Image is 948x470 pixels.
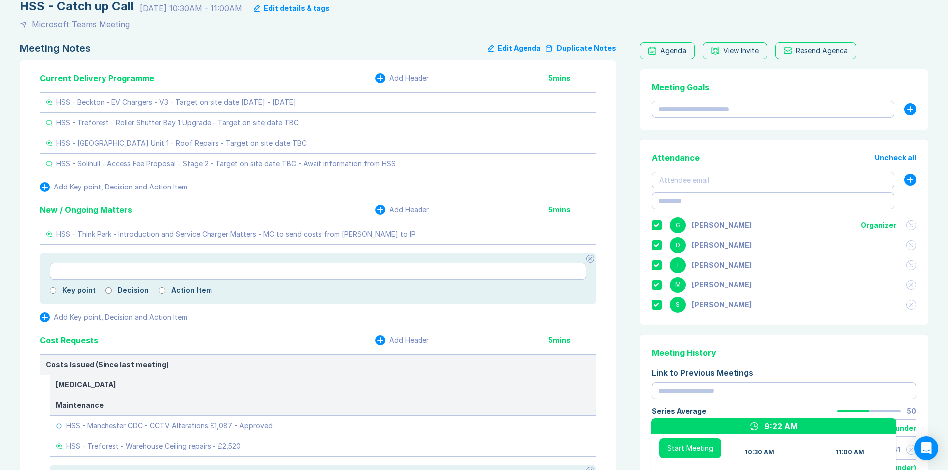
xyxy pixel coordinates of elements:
div: Add Key point, Decision and Action Item [54,313,187,321]
button: Uncheck all [875,154,916,162]
div: Debbie Coburn [692,241,752,249]
div: 5 mins [548,206,596,214]
div: Microsoft Teams Meeting [32,18,130,30]
div: HSS - Manchester CDC - CCTV Alterations £1,087 - Approved [66,422,273,430]
div: M [670,277,686,293]
button: Resend Agenda [775,42,856,59]
div: Open Intercom Messenger [914,436,938,460]
div: 5 mins [548,336,596,344]
button: Add Header [375,335,429,345]
div: Link to Previous Meetings [652,367,916,378]
div: Gemma White [692,221,752,229]
a: Agenda [640,42,695,59]
button: Edit Agenda [488,42,541,54]
div: I [670,257,686,273]
div: HSS - Beckton - EV Chargers - V3 - Target on site date [DATE] - [DATE] [56,98,296,106]
div: New / Ongoing Matters [40,204,132,216]
div: Meeting History [652,347,916,359]
div: Edit details & tags [264,4,330,12]
div: Organizer [861,221,896,229]
div: D [670,237,686,253]
div: HSS - Treforest - Warehouse Ceiling repairs - £2,520 [66,442,241,450]
div: View Invite [723,47,759,55]
button: Add Key point, Decision and Action Item [40,312,187,322]
div: Add Key point, Decision and Action Item [54,183,187,191]
div: 10:30 AM [745,448,774,456]
div: 61 [892,446,900,454]
div: Series Average [652,407,706,415]
div: Meeting Goals [652,81,916,93]
label: Action Item [171,286,212,294]
div: Iain Parnell [692,261,752,269]
label: Decision [118,286,149,294]
div: Current Delivery Programme [40,72,154,84]
div: 5 mins [548,74,596,82]
div: Sandra Ulaszewski [692,301,752,309]
div: HSS - Think Park - Introduction and Service Charger Matters - MC to send costs from [PERSON_NAME]... [56,230,416,238]
div: Add Header [389,74,429,82]
div: G [670,217,686,233]
div: HSS - Treforest - Roller Shutter Bay 1 Upgrade - Target on site date TBC [56,119,299,127]
div: Resend Agenda [796,47,848,55]
div: Add Header [389,336,429,344]
label: Key point [62,286,96,294]
div: Meeting Notes [20,42,91,54]
button: Add Header [375,205,429,215]
div: Add Header [389,206,429,214]
button: View Invite [703,42,767,59]
div: Matthew Cooper [692,281,752,289]
div: Maintenance [56,401,590,409]
div: S [670,297,686,313]
button: Duplicate Notes [545,42,616,54]
button: Start Meeting [659,438,721,458]
button: Edit details & tags [254,4,330,12]
div: Agenda [660,47,686,55]
div: 9:22 AM [764,420,798,432]
div: 11:00 AM [836,448,864,456]
div: 50 [907,407,916,415]
button: Add Header [375,73,429,83]
div: [MEDICAL_DATA] [56,381,590,389]
div: Costs Issued (Since last meeting) [46,361,590,369]
div: Attendance [652,152,700,164]
button: Add Key point, Decision and Action Item [40,182,187,192]
div: HSS - Solihull - Access Fee Proposal - Stage 2 - Target on site date TBC - Await information from... [56,160,396,168]
div: [DATE] 10:30AM - 11:00AM [140,2,242,14]
div: HSS - [GEOGRAPHIC_DATA] Unit 1 - Roof Repairs - Target on site date TBC [56,139,307,147]
div: Cost Requests [40,334,98,346]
